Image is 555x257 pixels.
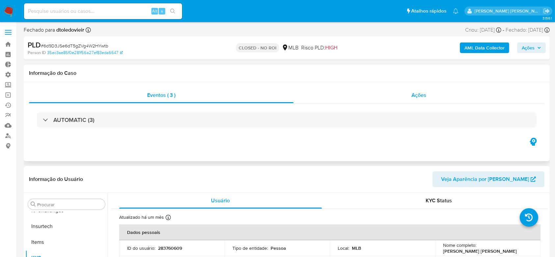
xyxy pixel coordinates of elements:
b: PLD [28,40,41,50]
div: Fechado: [DATE] [506,26,550,34]
span: HIGH [325,44,337,51]
p: ID do usuário : [127,245,155,251]
span: s [161,8,163,14]
span: Fechado para [24,26,84,34]
button: Insurtech [25,218,108,234]
button: Items [25,234,108,250]
span: Veja Aparência por [PERSON_NAME] [441,171,529,187]
span: KYC Status [426,197,452,204]
span: Risco PLD: [301,44,337,51]
p: Local : [338,245,349,251]
button: AML Data Collector [460,43,509,53]
p: CLOSED - NO ROI [236,43,279,52]
p: Atualizado há um mês [119,214,164,220]
h1: Informação do Usuário [29,176,83,183]
span: Ações [411,91,426,99]
span: - [503,26,504,34]
b: Person ID [28,50,46,56]
h1: Informação do Caso [29,70,544,76]
b: dtoledovieir [55,26,84,34]
p: 283760609 [158,245,182,251]
p: MLB [352,245,361,251]
span: Eventos ( 3 ) [147,91,175,99]
span: Atalhos rápidos [411,8,446,14]
button: Procurar [31,202,36,207]
input: Procurar [37,202,102,208]
p: andrea.asantos@mercadopago.com.br [475,8,541,14]
div: AUTOMATIC (3) [37,112,537,128]
span: Ações [522,43,535,53]
p: Tipo de entidade : [232,245,268,251]
span: # 6d9D3JSe6dT5gZVg4W2HYwtb [41,43,108,49]
input: Pesquise usuários ou casos... [24,7,182,15]
button: search-icon [166,7,179,16]
div: Criou: [DATE] [465,26,501,34]
a: Notificações [453,8,459,14]
h3: AUTOMATIC (3) [53,116,94,124]
b: AML Data Collector [464,43,505,53]
div: MLB [282,44,299,51]
p: Pessoa [271,245,286,251]
p: Nome completo : [443,242,476,248]
a: Sair [543,8,550,14]
span: Usuário [211,197,230,204]
button: Ações [517,43,546,53]
span: Alt [152,8,157,14]
button: Veja Aparência por [PERSON_NAME] [433,171,544,187]
th: Dados pessoais [119,224,541,240]
a: 35ec3ae86f0e281f56a27ef83eda6647 [47,50,123,56]
p: [PERSON_NAME] [PERSON_NAME] [443,248,517,254]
